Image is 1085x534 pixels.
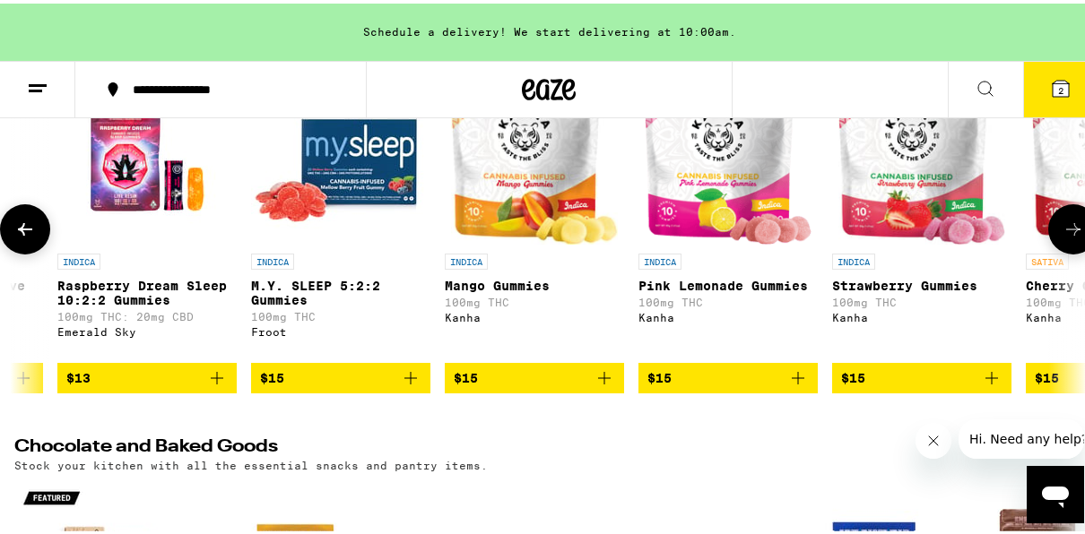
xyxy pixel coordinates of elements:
[645,62,812,241] img: Kanha - Pink Lemonade Gummies
[638,308,818,320] div: Kanha
[638,359,818,390] button: Add to bag
[251,62,430,241] img: Froot - M.Y. SLEEP 5:2:2 Gummies
[959,416,1084,455] iframe: Message from company
[57,275,237,304] p: Raspberry Dream Sleep 10:2:2 Gummies
[832,250,875,266] p: INDICA
[251,275,430,304] p: M.Y. SLEEP 5:2:2 Gummies
[832,359,1011,390] button: Add to bag
[251,250,294,266] p: INDICA
[638,293,818,305] p: 100mg THC
[14,435,996,456] h2: Chocolate and Baked Goods
[251,359,430,390] button: Add to bag
[66,367,91,382] span: $13
[260,367,284,382] span: $15
[916,419,951,455] iframe: Close message
[445,275,624,289] p: Mango Gummies
[638,275,818,289] p: Pink Lemonade Gummies
[57,323,237,334] div: Emerald Sky
[445,293,624,305] p: 100mg THC
[251,307,430,319] p: 100mg THC
[638,250,681,266] p: INDICA
[832,293,1011,305] p: 100mg THC
[11,13,129,27] span: Hi. Need any help?
[57,62,237,359] a: Open page for Raspberry Dream Sleep 10:2:2 Gummies from Emerald Sky
[57,307,237,319] p: 100mg THC: 20mg CBD
[445,62,624,359] a: Open page for Mango Gummies from Kanha
[57,359,237,390] button: Add to bag
[451,62,619,241] img: Kanha - Mango Gummies
[57,62,237,241] img: Emerald Sky - Raspberry Dream Sleep 10:2:2 Gummies
[14,456,488,468] p: Stock your kitchen with all the essential snacks and pantry items.
[638,62,818,359] a: Open page for Pink Lemonade Gummies from Kanha
[251,62,430,359] a: Open page for M.Y. SLEEP 5:2:2 Gummies from Froot
[838,62,1006,241] img: Kanha - Strawberry Gummies
[454,367,478,382] span: $15
[647,367,672,382] span: $15
[1027,462,1084,520] iframe: Button to launch messaging window
[445,250,488,266] p: INDICA
[1035,367,1059,382] span: $15
[832,62,1011,359] a: Open page for Strawberry Gummies from Kanha
[1026,250,1069,266] p: SATIVA
[57,250,100,266] p: INDICA
[251,323,430,334] div: Froot
[445,359,624,390] button: Add to bag
[445,308,624,320] div: Kanha
[841,367,865,382] span: $15
[832,275,1011,289] p: Strawberry Gummies
[832,308,1011,320] div: Kanha
[1058,82,1063,92] span: 2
